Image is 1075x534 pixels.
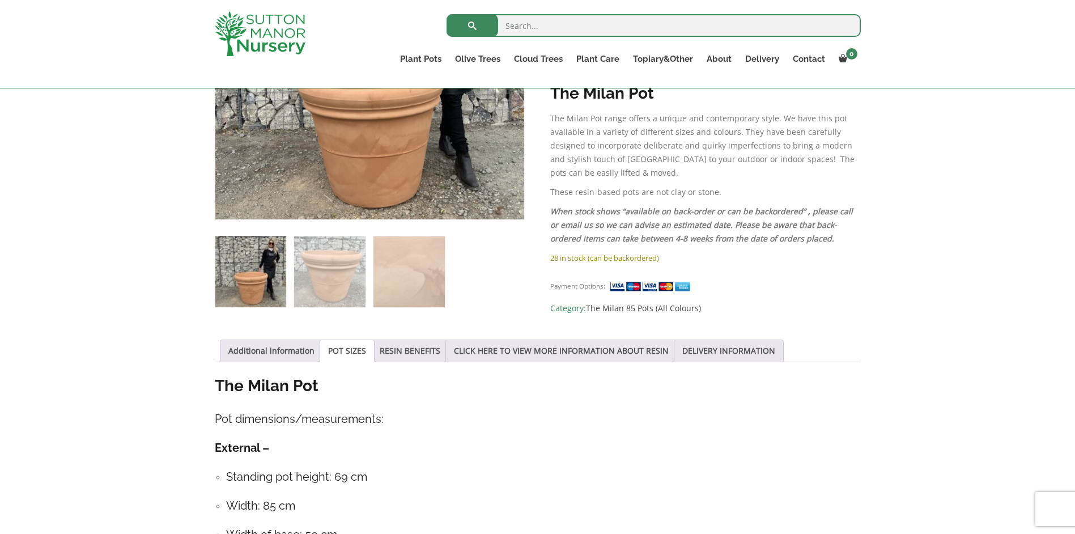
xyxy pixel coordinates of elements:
[215,236,286,307] img: The Milan Pot 85 Colour Terracotta
[393,51,448,67] a: Plant Pots
[550,206,853,244] em: When stock shows “available on back-order or can be backordered” , please call or email us so we ...
[507,51,570,67] a: Cloud Trees
[294,236,365,307] img: The Milan Pot 85 Colour Terracotta - Image 2
[215,11,305,56] img: logo
[373,236,444,307] img: The Milan Pot 85 Colour Terracotta - Image 3
[550,84,654,103] strong: The Milan Pot
[215,441,269,455] strong: External –
[586,303,701,313] a: The Milan 85 Pots (All Colours)
[226,497,861,515] h4: Width: 85 cm
[550,112,860,180] p: The Milan Pot range offers a unique and contemporary style. We have this pot available in a varie...
[550,185,860,199] p: These resin-based pots are not clay or stone.
[447,14,861,37] input: Search...
[454,340,669,362] a: CLICK HERE TO VIEW MORE INFORMATION ABOUT RESIN
[832,51,861,67] a: 0
[226,468,861,486] h4: Standing pot height: 69 cm
[448,51,507,67] a: Olive Trees
[570,51,626,67] a: Plant Care
[846,48,857,60] span: 0
[328,340,366,362] a: POT SIZES
[626,51,700,67] a: Topiary&Other
[215,376,318,395] strong: The Milan Pot
[550,302,860,315] span: Category:
[215,410,861,428] h4: Pot dimensions/measurements:
[380,340,440,362] a: RESIN BENEFITS
[550,282,605,290] small: Payment Options:
[609,281,694,293] img: payment supported
[738,51,786,67] a: Delivery
[682,340,775,362] a: DELIVERY INFORMATION
[700,51,738,67] a: About
[786,51,832,67] a: Contact
[550,251,860,265] p: 28 in stock (can be backordered)
[228,340,315,362] a: Additional information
